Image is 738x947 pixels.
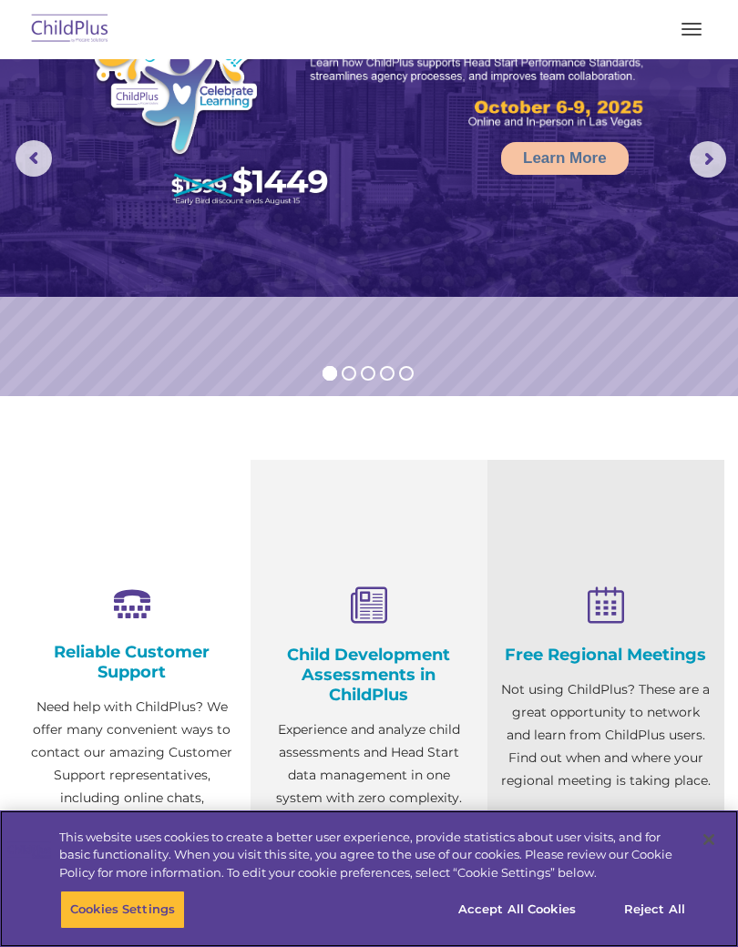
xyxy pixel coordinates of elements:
h4: Reliable Customer Support [27,642,237,682]
p: Not using ChildPlus? These are a great opportunity to network and learn from ChildPlus users. Fin... [501,678,711,792]
img: ChildPlus by Procare Solutions [27,8,113,51]
button: Accept All Cookies [448,891,586,929]
p: Experience and analyze child assessments and Head Start data management in one system with zero c... [264,718,474,855]
button: Reject All [598,891,712,929]
button: Close [689,820,729,860]
a: Learn More [501,142,629,175]
h4: Free Regional Meetings [501,645,711,665]
button: Cookies Settings [60,891,185,929]
p: Need help with ChildPlus? We offer many convenient ways to contact our amazing Customer Support r... [27,696,237,855]
h4: Child Development Assessments in ChildPlus [264,645,474,705]
div: This website uses cookies to create a better user experience, provide statistics about user visit... [59,829,687,882]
